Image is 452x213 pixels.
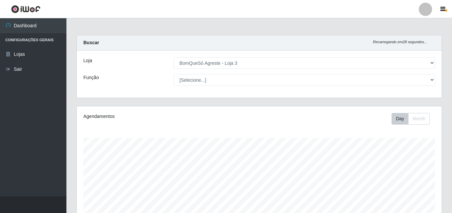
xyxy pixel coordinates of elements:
[83,113,224,120] div: Agendamentos
[392,113,435,125] div: Toolbar with button groups
[373,40,427,44] i: Recarregando em 28 segundos...
[83,57,92,64] label: Loja
[83,40,99,45] strong: Buscar
[11,5,41,13] img: CoreUI Logo
[392,113,408,125] button: Day
[408,113,430,125] button: Month
[83,74,99,81] label: Função
[392,113,430,125] div: First group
